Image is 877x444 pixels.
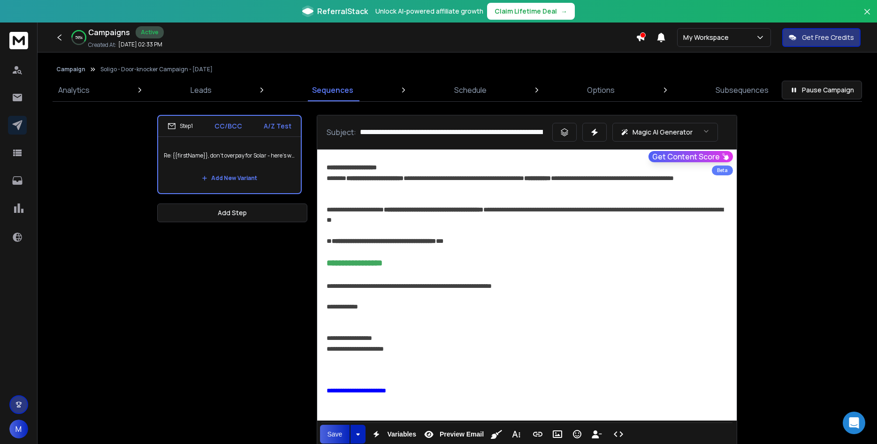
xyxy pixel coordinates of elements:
[214,121,242,131] p: CC/BCC
[118,41,162,48] p: [DATE] 02:33 PM
[327,127,356,138] p: Subject:
[191,84,212,96] p: Leads
[375,7,483,16] p: Unlock AI-powered affiliate growth
[487,3,575,20] button: Claim Lifetime Deal→
[802,33,854,42] p: Get Free Credits
[88,27,130,38] h1: Campaigns
[385,430,418,438] span: Variables
[712,166,733,175] div: Beta
[100,66,213,73] p: Soligo - Door-knocker Campaign - [DATE]
[367,425,418,444] button: Variables
[710,79,774,101] a: Subsequences
[168,122,193,130] div: Step 1
[588,425,606,444] button: Insert Unsubscribe Link
[157,203,307,222] button: Add Step
[683,33,732,42] p: My Workspace
[449,79,492,101] a: Schedule
[312,84,353,96] p: Sequences
[9,420,28,438] button: M
[561,7,567,16] span: →
[581,79,620,101] a: Options
[58,84,90,96] p: Analytics
[549,425,566,444] button: Insert Image (Ctrl+P)
[136,26,164,38] div: Active
[164,143,295,169] p: Re: {{firstName}}, don't overpay for Solar - here's what you need to know...
[612,123,718,142] button: Magic AI Generator
[88,41,116,49] p: Created At:
[306,79,359,101] a: Sequences
[587,84,615,96] p: Options
[529,425,547,444] button: Insert Link (Ctrl+K)
[320,425,350,444] button: Save
[454,84,487,96] p: Schedule
[420,425,486,444] button: Preview Email
[317,6,368,17] span: ReferralStack
[861,6,873,28] button: Close banner
[610,425,627,444] button: Code View
[782,28,861,47] button: Get Free Credits
[843,412,865,434] div: Open Intercom Messenger
[568,425,586,444] button: Emoticons
[185,79,217,101] a: Leads
[53,79,95,101] a: Analytics
[716,84,769,96] p: Subsequences
[75,35,83,40] p: 59 %
[56,66,85,73] button: Campaign
[157,115,302,194] li: Step1CC/BCCA/Z TestRe: {{firstName}}, don't overpay for Solar - here's what you need to know...Ad...
[648,151,733,162] button: Get Content Score
[264,121,291,131] p: A/Z Test
[633,128,693,137] p: Magic AI Generator
[782,81,862,99] button: Pause Campaign
[194,169,265,188] button: Add New Variant
[438,430,486,438] span: Preview Email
